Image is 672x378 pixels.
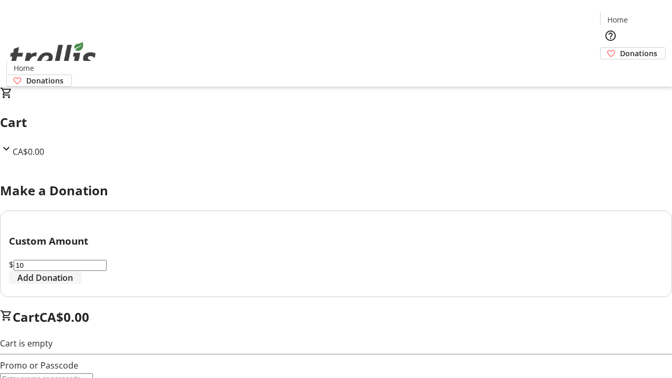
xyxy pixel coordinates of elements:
[14,260,107,271] input: Donation Amount
[7,62,40,73] a: Home
[620,48,657,59] span: Donations
[13,146,44,157] span: CA$0.00
[17,271,73,284] span: Add Donation
[607,14,628,25] span: Home
[600,47,666,59] a: Donations
[600,59,621,80] button: Cart
[6,30,100,83] img: Orient E2E Organization 62PuBA5FJd's Logo
[9,234,663,248] h3: Custom Amount
[9,271,81,284] button: Add Donation
[6,75,72,87] a: Donations
[26,75,64,86] span: Donations
[600,25,621,46] button: Help
[9,259,14,270] span: $
[39,308,89,325] span: CA$0.00
[14,62,34,73] span: Home
[601,14,634,25] a: Home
